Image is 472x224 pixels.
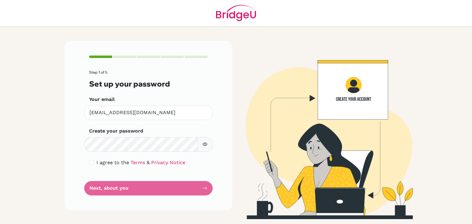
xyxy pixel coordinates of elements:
[89,127,143,135] label: Create your password
[89,70,107,75] span: Step 1 of 5
[151,160,185,165] a: Privacy Notice
[89,79,208,88] h3: Set up your password
[147,160,150,165] span: &
[84,106,213,120] input: Insert your email*
[131,160,145,165] a: Terms
[96,160,129,165] span: I agree to the
[89,96,115,103] label: Your email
